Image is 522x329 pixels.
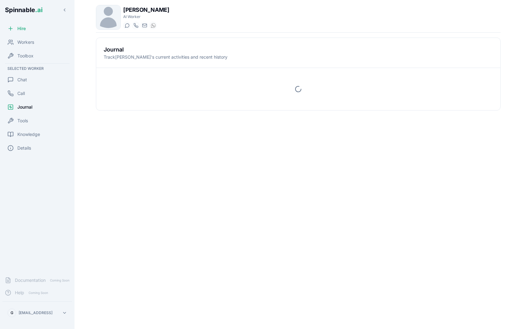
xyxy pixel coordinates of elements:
span: Coming Soon [27,290,50,296]
span: .ai [35,6,43,14]
span: Hire [17,25,26,32]
span: Journal [17,104,33,110]
button: WhatsApp [149,22,157,29]
span: Tools [17,118,28,124]
p: AI Worker [123,14,169,19]
span: Spinnable [5,6,43,14]
h2: Journal [104,45,493,54]
span: Documentation [15,277,46,283]
p: [EMAIL_ADDRESS] [19,310,52,315]
span: G [11,310,13,315]
h1: [PERSON_NAME] [123,6,169,14]
div: Selected Worker [2,65,72,72]
span: Toolbox [17,53,34,59]
span: Call [17,90,25,97]
button: Start a call with João Vai [132,22,139,29]
button: Send email to joao.vai@getspinnable.ai [141,22,148,29]
button: G[EMAIL_ADDRESS] [5,307,70,319]
span: Help [15,290,24,296]
span: Coming Soon [48,277,71,283]
button: Start a chat with João Vai [123,22,131,29]
span: Knowledge [17,131,40,137]
p: Track [PERSON_NAME] 's current activities and recent history [104,54,493,60]
span: Details [17,145,31,151]
img: WhatsApp [151,23,156,28]
span: Workers [17,39,34,45]
span: Chat [17,77,27,83]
